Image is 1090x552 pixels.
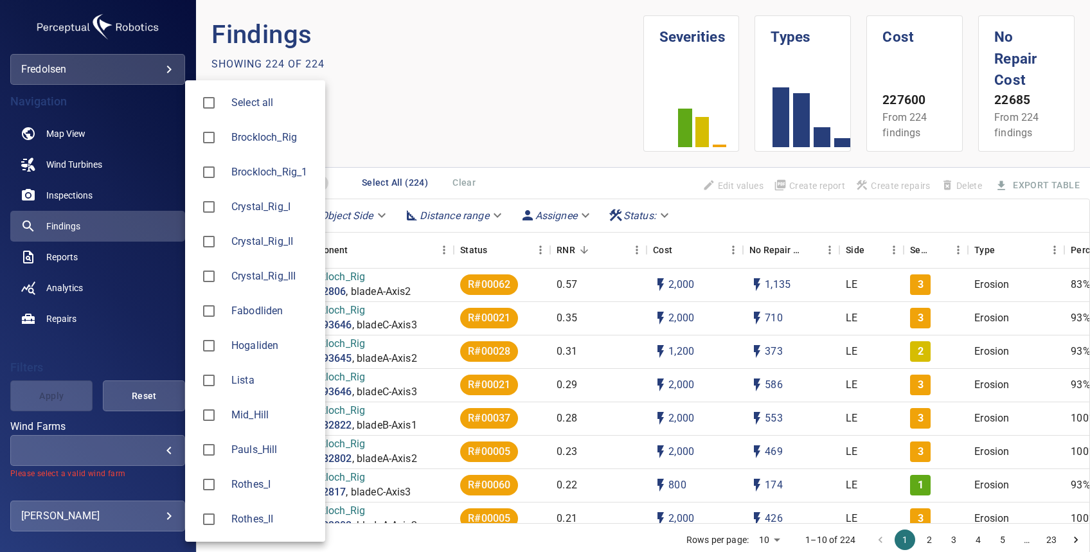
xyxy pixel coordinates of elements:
[231,234,315,249] div: Wind Farms Crystal_Rig_II
[231,512,315,527] div: Wind Farms Rothes_II
[231,303,315,319] div: Wind Farms Fabodliden
[195,193,222,220] span: Crystal_Rig_I
[195,263,222,290] span: Crystal_Rig_III
[231,165,315,180] span: Brockloch_Rig_1
[231,512,315,527] span: Rothes_II
[231,373,315,388] span: Lista
[231,95,315,111] span: Select all
[195,332,222,359] span: Hogaliden
[231,407,315,423] span: Mid_Hill
[231,130,315,145] div: Wind Farms Brockloch_Rig
[231,407,315,423] div: Wind Farms Mid_Hill
[231,269,315,284] div: Wind Farms Crystal_Rig_III
[195,506,222,533] span: Rothes_II
[231,199,315,215] span: Crystal_Rig_I
[231,477,315,492] div: Wind Farms Rothes_I
[195,124,222,151] span: Brockloch_Rig
[231,338,315,353] span: Hogaliden
[195,436,222,463] span: Pauls_Hill
[231,477,315,492] span: Rothes_I
[231,130,315,145] span: Brockloch_Rig
[231,338,315,353] div: Wind Farms Hogaliden
[231,269,315,284] span: Crystal_Rig_III
[195,367,222,394] span: Lista
[195,159,222,186] span: Brockloch_Rig_1
[231,373,315,388] div: Wind Farms Lista
[231,442,315,458] span: Pauls_Hill
[231,234,315,249] span: Crystal_Rig_II
[195,298,222,325] span: Fabodliden
[231,442,315,458] div: Wind Farms Pauls_Hill
[195,471,222,498] span: Rothes_I
[195,228,222,255] span: Crystal_Rig_II
[231,303,315,319] span: Fabodliden
[231,199,315,215] div: Wind Farms Crystal_Rig_I
[195,402,222,429] span: Mid_Hill
[231,165,315,180] div: Wind Farms Brockloch_Rig_1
